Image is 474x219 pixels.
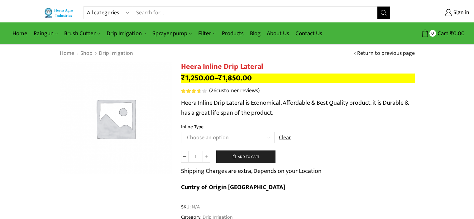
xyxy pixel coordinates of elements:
[31,26,61,41] a: Raingun
[181,123,203,131] label: Inline Type
[181,89,206,93] div: Rated 3.81 out of 5
[181,98,415,118] p: Heera Inline Drip Lateral is Economical, Affordable & Best Quality product. it is Durable & has a...
[400,7,469,18] a: Sign in
[218,72,252,84] bdi: 1,850.00
[195,26,219,41] a: Filter
[450,29,465,38] bdi: 0.00
[429,30,436,36] span: 0
[181,182,285,193] b: Cuntry of Origin [GEOGRAPHIC_DATA]
[60,50,133,58] nav: Breadcrumb
[61,26,103,41] a: Brush Cutter
[211,86,216,95] span: 26
[181,72,185,84] span: ₹
[452,9,469,17] span: Sign in
[9,26,31,41] a: Home
[264,26,292,41] a: About Us
[436,29,448,38] span: Cart
[209,87,260,95] a: (26customer reviews)
[181,89,208,93] span: 26
[60,50,74,58] a: Home
[181,74,415,83] p: –
[191,203,200,211] span: N/A
[181,62,415,71] h1: Heera Inline Drip Lateral
[219,26,247,41] a: Products
[181,166,322,176] p: Shipping Charges are extra, Depends on your Location
[98,50,133,58] a: Drip Irrigation
[396,28,465,39] a: 0 Cart ₹0.00
[149,26,195,41] a: Sprayer pump
[189,151,203,163] input: Product quantity
[60,62,172,174] img: Placeholder
[377,7,390,19] button: Search button
[292,26,325,41] a: Contact Us
[181,89,200,93] span: Rated out of 5 based on customer ratings
[181,72,214,84] bdi: 1,250.00
[218,72,222,84] span: ₹
[103,26,149,41] a: Drip Irrigation
[181,203,415,211] span: SKU:
[450,29,453,38] span: ₹
[216,150,275,163] button: Add to cart
[247,26,264,41] a: Blog
[279,134,291,142] a: Clear options
[133,7,378,19] input: Search for...
[80,50,93,58] a: Shop
[357,50,415,58] a: Return to previous page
